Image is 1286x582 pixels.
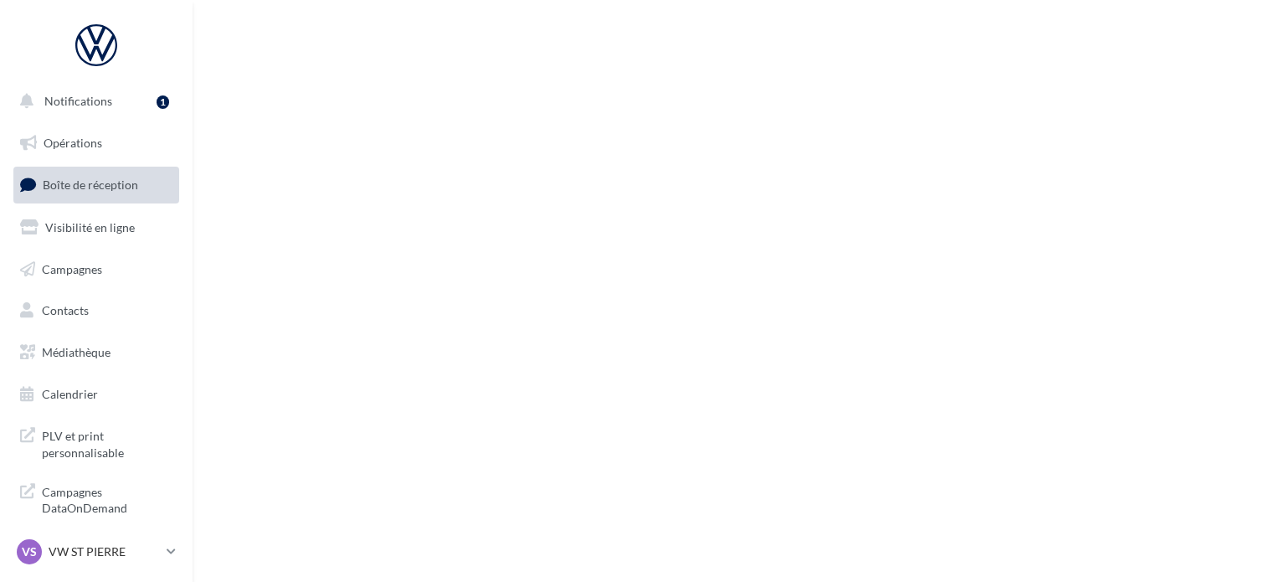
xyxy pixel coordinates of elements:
[10,167,183,203] a: Boîte de réception
[42,303,89,317] span: Contacts
[44,94,112,108] span: Notifications
[10,293,183,328] a: Contacts
[42,345,111,359] span: Médiathèque
[157,95,169,109] div: 1
[42,387,98,401] span: Calendrier
[22,543,37,560] span: VS
[42,481,172,517] span: Campagnes DataOnDemand
[10,474,183,523] a: Campagnes DataOnDemand
[43,178,138,192] span: Boîte de réception
[10,418,183,467] a: PLV et print personnalisable
[13,536,179,568] a: VS VW ST PIERRE
[10,252,183,287] a: Campagnes
[49,543,160,560] p: VW ST PIERRE
[10,335,183,370] a: Médiathèque
[10,377,183,412] a: Calendrier
[10,126,183,161] a: Opérations
[10,84,176,119] button: Notifications 1
[45,220,135,234] span: Visibilité en ligne
[42,425,172,461] span: PLV et print personnalisable
[44,136,102,150] span: Opérations
[42,261,102,276] span: Campagnes
[10,210,183,245] a: Visibilité en ligne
